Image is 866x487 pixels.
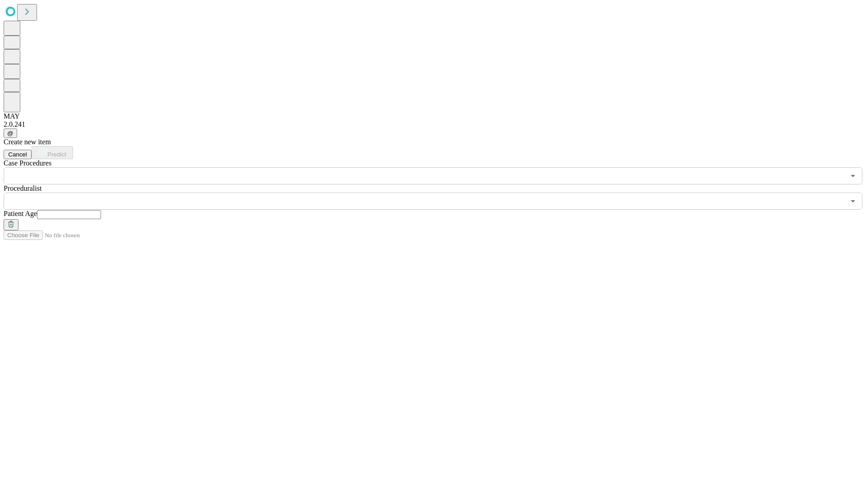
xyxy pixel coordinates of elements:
[4,120,862,129] div: 2.0.241
[8,151,27,158] span: Cancel
[4,138,51,146] span: Create new item
[4,159,51,167] span: Scheduled Procedure
[847,170,859,182] button: Open
[4,112,862,120] div: MAY
[4,184,41,192] span: Proceduralist
[32,146,73,159] button: Predict
[4,129,17,138] button: @
[4,150,32,159] button: Cancel
[4,210,37,217] span: Patient Age
[847,195,859,207] button: Open
[7,130,14,137] span: @
[47,151,66,158] span: Predict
